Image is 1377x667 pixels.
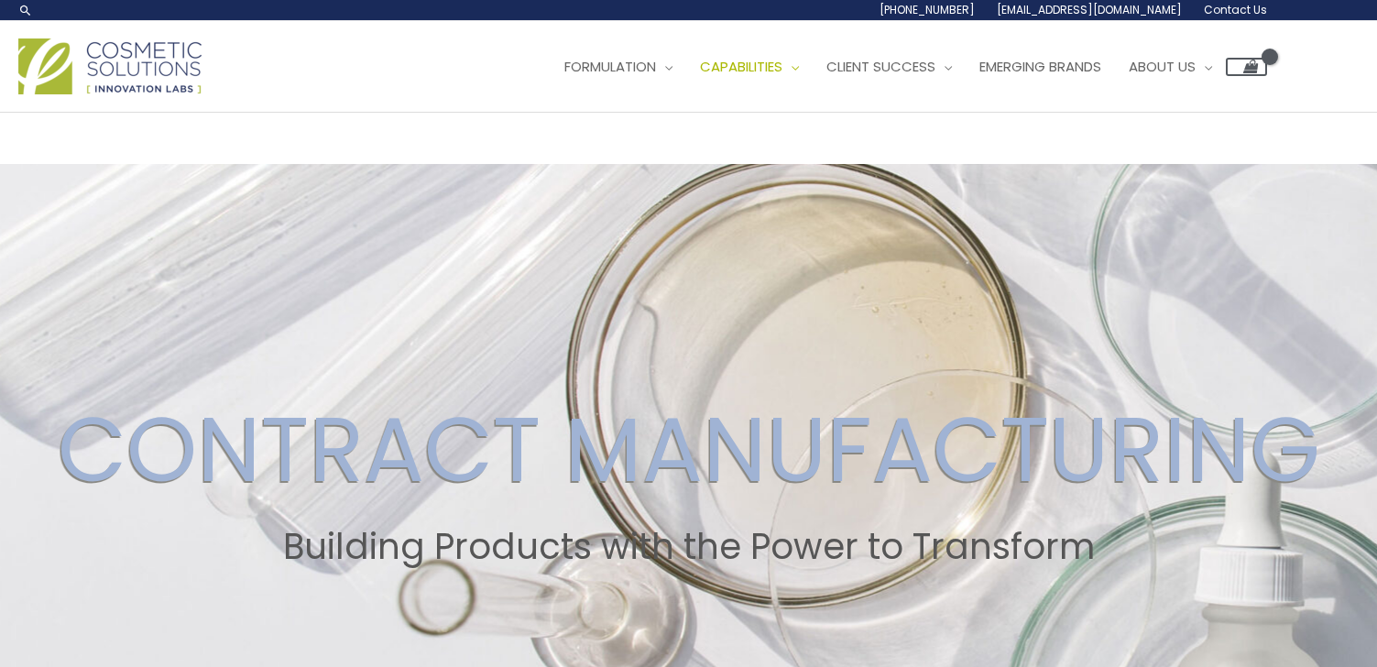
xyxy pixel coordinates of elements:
span: Emerging Brands [979,57,1101,76]
span: Contact Us [1204,2,1267,17]
span: About Us [1129,57,1196,76]
span: Capabilities [700,57,782,76]
a: Capabilities [686,39,813,94]
a: Search icon link [18,3,33,17]
h2: CONTRACT MANUFACTURING [17,396,1360,504]
a: View Shopping Cart, empty [1226,58,1267,76]
nav: Site Navigation [537,39,1267,94]
a: Emerging Brands [966,39,1115,94]
a: About Us [1115,39,1226,94]
a: Client Success [813,39,966,94]
span: [EMAIL_ADDRESS][DOMAIN_NAME] [997,2,1182,17]
a: Formulation [551,39,686,94]
span: [PHONE_NUMBER] [880,2,975,17]
span: Formulation [564,57,656,76]
h2: Building Products with the Power to Transform [17,526,1360,568]
img: Cosmetic Solutions Logo [18,38,202,94]
span: Client Success [826,57,935,76]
